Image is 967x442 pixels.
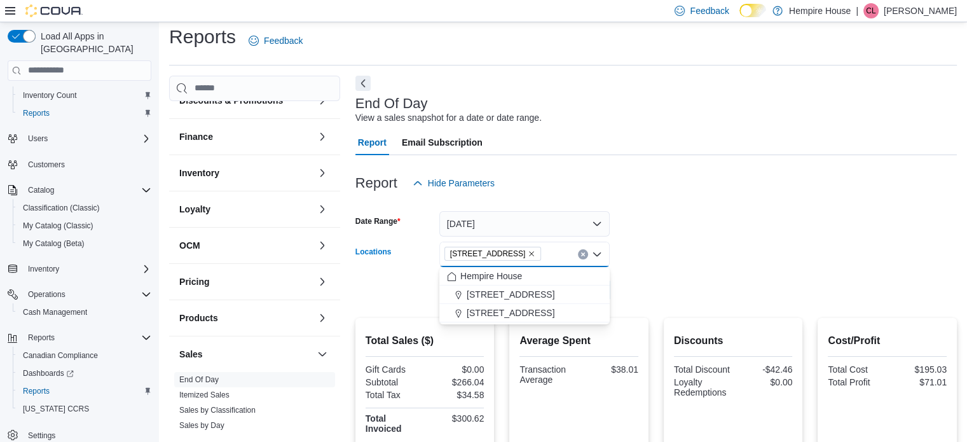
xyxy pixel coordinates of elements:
[18,383,151,399] span: Reports
[23,307,87,317] span: Cash Management
[315,165,330,181] button: Inventory
[519,364,576,385] div: Transaction Average
[18,348,151,363] span: Canadian Compliance
[18,200,105,216] a: Classification (Classic)
[439,211,610,237] button: [DATE]
[243,28,308,53] a: Feedback
[366,333,484,349] h2: Total Sales ($)
[439,304,610,322] button: [STREET_ADDRESS]
[23,287,71,302] button: Operations
[23,238,85,249] span: My Catalog (Beta)
[366,364,422,375] div: Gift Cards
[427,377,484,387] div: $266.04
[23,108,50,118] span: Reports
[18,401,151,417] span: Washington CCRS
[179,420,224,431] span: Sales by Day
[18,106,55,121] a: Reports
[264,34,303,47] span: Feedback
[355,111,542,125] div: View a sales snapshot for a date or date range.
[18,88,151,103] span: Inventory Count
[28,134,48,144] span: Users
[355,216,401,226] label: Date Range
[23,368,74,378] span: Dashboards
[315,129,330,144] button: Finance
[366,390,422,400] div: Total Tax
[3,260,156,278] button: Inventory
[674,364,730,375] div: Total Discount
[23,157,70,172] a: Customers
[179,348,203,361] h3: Sales
[355,76,371,91] button: Next
[528,250,535,258] button: Remove 59 First Street from selection in this group
[179,375,219,385] span: End Of Day
[3,329,156,347] button: Reports
[28,160,65,170] span: Customers
[450,247,526,260] span: [STREET_ADDRESS]
[179,130,312,143] button: Finance
[13,199,156,217] button: Classification (Classic)
[28,185,54,195] span: Catalog
[467,288,554,301] span: [STREET_ADDRESS]
[18,106,151,121] span: Reports
[856,3,858,18] p: |
[18,200,151,216] span: Classification (Classic)
[592,249,602,259] button: Close list of options
[866,3,875,18] span: CL
[28,264,59,274] span: Inventory
[179,167,312,179] button: Inventory
[18,366,151,381] span: Dashboards
[13,86,156,104] button: Inventory Count
[358,130,387,155] span: Report
[23,156,151,172] span: Customers
[179,275,209,288] h3: Pricing
[23,287,151,302] span: Operations
[23,131,53,146] button: Users
[739,4,766,17] input: Dark Mode
[28,289,65,300] span: Operations
[828,333,947,349] h2: Cost/Profit
[18,88,82,103] a: Inventory Count
[315,202,330,217] button: Loyalty
[179,406,256,415] a: Sales by Classification
[427,364,484,375] div: $0.00
[179,390,230,400] span: Itemized Sales
[690,4,729,17] span: Feedback
[13,400,156,418] button: [US_STATE] CCRS
[18,236,151,251] span: My Catalog (Beta)
[402,130,483,155] span: Email Subscription
[366,413,402,434] strong: Total Invoiced
[3,130,156,148] button: Users
[23,183,151,198] span: Catalog
[890,377,947,387] div: $71.01
[736,377,792,387] div: $0.00
[315,310,330,326] button: Products
[674,333,793,349] h2: Discounts
[179,405,256,415] span: Sales by Classification
[23,330,60,345] button: Reports
[13,217,156,235] button: My Catalog (Classic)
[13,347,156,364] button: Canadian Compliance
[355,96,428,111] h3: End Of Day
[179,167,219,179] h3: Inventory
[460,270,522,282] span: Hempire House
[169,24,236,50] h1: Reports
[23,386,50,396] span: Reports
[23,404,89,414] span: [US_STATE] CCRS
[179,130,213,143] h3: Finance
[674,377,730,397] div: Loyalty Redemptions
[23,330,151,345] span: Reports
[439,267,610,322] div: Choose from the following options
[578,249,588,259] button: Clear input
[315,238,330,253] button: OCM
[18,236,90,251] a: My Catalog (Beta)
[23,261,151,277] span: Inventory
[736,364,792,375] div: -$42.46
[18,305,92,320] a: Cash Management
[13,104,156,122] button: Reports
[439,286,610,304] button: [STREET_ADDRESS]
[179,312,218,324] h3: Products
[355,247,392,257] label: Locations
[3,155,156,174] button: Customers
[23,90,77,100] span: Inventory Count
[23,183,59,198] button: Catalog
